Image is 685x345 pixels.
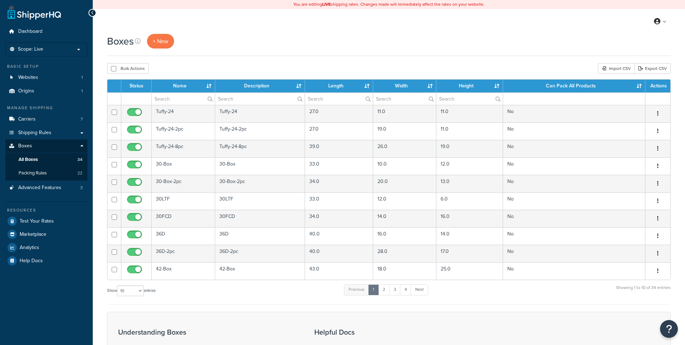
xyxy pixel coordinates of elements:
td: Tuffy-24 [152,105,215,122]
span: Boxes [18,143,32,149]
td: 27.0 [305,105,373,122]
a: Carriers 7 [5,113,87,126]
a: Marketplace [5,228,87,241]
span: All Boxes [19,157,38,163]
td: No [503,262,645,280]
td: 19.0 [436,140,503,157]
li: Shipping Rules [5,126,87,139]
label: Show entries [107,285,156,296]
a: Packing Rules 22 [5,167,87,180]
span: Dashboard [18,29,42,35]
td: 12.0 [373,192,436,210]
li: Origins [5,85,87,98]
span: Scope: Live [18,46,43,52]
td: Tuffy-24-8pc [152,140,215,157]
td: 40.0 [305,227,373,245]
span: 7 [81,116,83,122]
td: 36D-2pc [152,245,215,262]
span: Help Docs [20,258,43,264]
th: Height : activate to sort column ascending [436,80,503,92]
td: No [503,122,645,140]
div: Import CSV [598,63,634,74]
td: 34.0 [305,210,373,227]
th: Actions [645,80,670,92]
a: Next [411,284,428,295]
td: 30-Box-2pc [152,175,215,192]
input: Search [373,93,436,105]
span: + New [153,37,168,45]
span: Packing Rules [19,170,47,176]
button: Open Resource Center [660,320,678,338]
li: Advanced Features [5,181,87,194]
span: Analytics [20,245,39,251]
td: 26.0 [373,140,436,157]
td: No [503,227,645,245]
li: Websites [5,71,87,84]
a: Previous [344,284,369,295]
li: Packing Rules [5,167,87,180]
td: 36D-2pc [215,245,305,262]
li: Boxes [5,139,87,180]
td: 40.0 [305,245,373,262]
td: 20.0 [373,175,436,192]
td: 13.0 [436,175,503,192]
td: 30-Box-2pc [215,175,305,192]
td: 39.0 [305,140,373,157]
td: 30FCD [215,210,305,227]
a: 3 [389,284,401,295]
span: 34 [77,157,82,163]
input: Search [436,93,503,105]
span: 22 [77,170,82,176]
a: Analytics [5,241,87,254]
td: 27.0 [305,122,373,140]
a: Websites 1 [5,71,87,84]
td: 19.0 [373,122,436,140]
span: Advanced Features [18,185,61,191]
td: Tuffy-24-8pc [215,140,305,157]
h1: Boxes [107,34,134,48]
td: 17.0 [436,245,503,262]
span: 3 [80,185,83,191]
div: Basic Setup [5,64,87,70]
td: 30LTF [152,192,215,210]
td: 12.0 [436,157,503,175]
td: 16.0 [436,210,503,227]
span: Shipping Rules [18,130,51,136]
input: Search [152,93,215,105]
td: 33.0 [305,157,373,175]
td: 6.0 [436,192,503,210]
th: Length : activate to sort column ascending [305,80,373,92]
b: LIVE [322,1,331,7]
td: 18.0 [373,262,436,280]
td: 25.0 [436,262,503,280]
td: 28.0 [373,245,436,262]
select: Showentries [117,285,144,296]
a: 2 [378,284,390,295]
button: Bulk Actions [107,63,149,74]
td: 30-Box [152,157,215,175]
td: No [503,175,645,192]
span: Marketplace [20,232,46,238]
td: 30FCD [152,210,215,227]
td: Tuffy-24 [215,105,305,122]
td: 11.0 [373,105,436,122]
input: Search [215,93,305,105]
h3: Understanding Boxes [118,328,296,336]
a: Boxes [5,139,87,153]
span: Origins [18,88,34,94]
div: Manage Shipping [5,105,87,111]
td: No [503,140,645,157]
td: No [503,245,645,262]
td: 30LTF [215,192,305,210]
td: 33.0 [305,192,373,210]
span: Test Your Rates [20,218,54,224]
td: 34.0 [305,175,373,192]
li: Test Your Rates [5,215,87,228]
td: Tuffy-24-2pc [152,122,215,140]
a: All Boxes 34 [5,153,87,166]
a: Dashboard [5,25,87,38]
span: Websites [18,75,38,81]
